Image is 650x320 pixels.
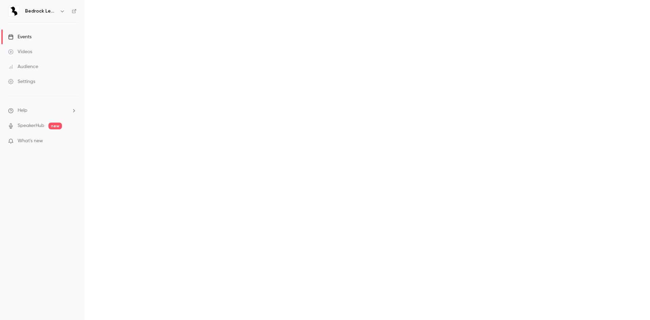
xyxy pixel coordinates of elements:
[8,48,32,55] div: Videos
[18,107,27,114] span: Help
[8,6,19,17] img: Bedrock Learning
[48,123,62,129] span: new
[25,8,57,15] h6: Bedrock Learning
[8,78,35,85] div: Settings
[18,122,44,129] a: SpeakerHub
[8,34,31,40] div: Events
[18,137,43,145] span: What's new
[8,107,77,114] li: help-dropdown-opener
[8,63,38,70] div: Audience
